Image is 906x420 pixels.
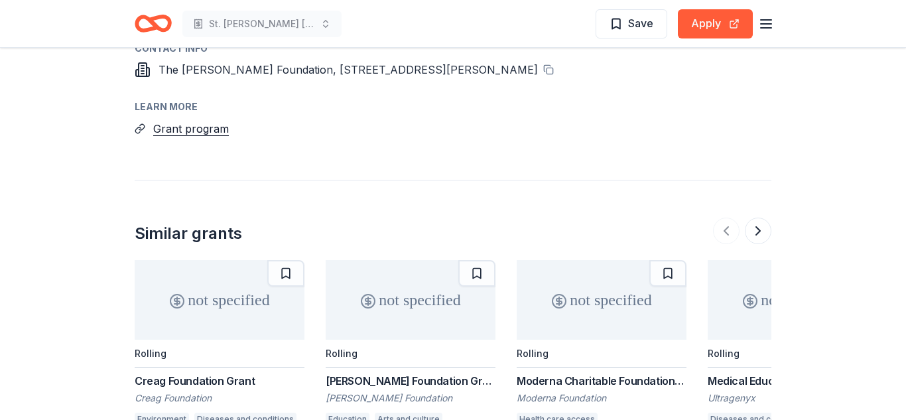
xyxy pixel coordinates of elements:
button: Grant program [153,120,229,137]
div: [PERSON_NAME] Foundation Grant [326,373,495,389]
div: Creag Foundation Grant [135,373,304,389]
a: Home [135,8,172,39]
div: Medical Education Grants & Charitable Contributions/Non-Medical Education Grants [708,373,877,389]
span: St. [PERSON_NAME] [DEMOGRAPHIC_DATA] Academy 'Come Together' Auction [209,16,315,32]
div: not specified [326,260,495,340]
button: St. [PERSON_NAME] [DEMOGRAPHIC_DATA] Academy 'Come Together' Auction [182,11,342,37]
div: Rolling [517,348,549,359]
div: Ultragenyx [708,391,877,405]
div: not specified [135,260,304,340]
div: Moderna Charitable Foundation Grants [517,373,686,389]
div: Learn more [135,99,771,115]
div: not specified [708,260,877,340]
div: Rolling [135,348,166,359]
div: Creag Foundation [135,391,304,405]
div: [PERSON_NAME] Foundation [326,391,495,405]
button: Save [596,9,667,38]
div: not specified [517,260,686,340]
button: Apply [678,9,753,38]
span: Save [628,15,653,32]
div: Moderna Foundation [517,391,686,405]
div: Similar grants [135,223,242,244]
div: Contact info [135,40,771,56]
div: Rolling [326,348,357,359]
div: Rolling [708,348,740,359]
span: The [PERSON_NAME] Foundation, [STREET_ADDRESS][PERSON_NAME] [159,63,538,76]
